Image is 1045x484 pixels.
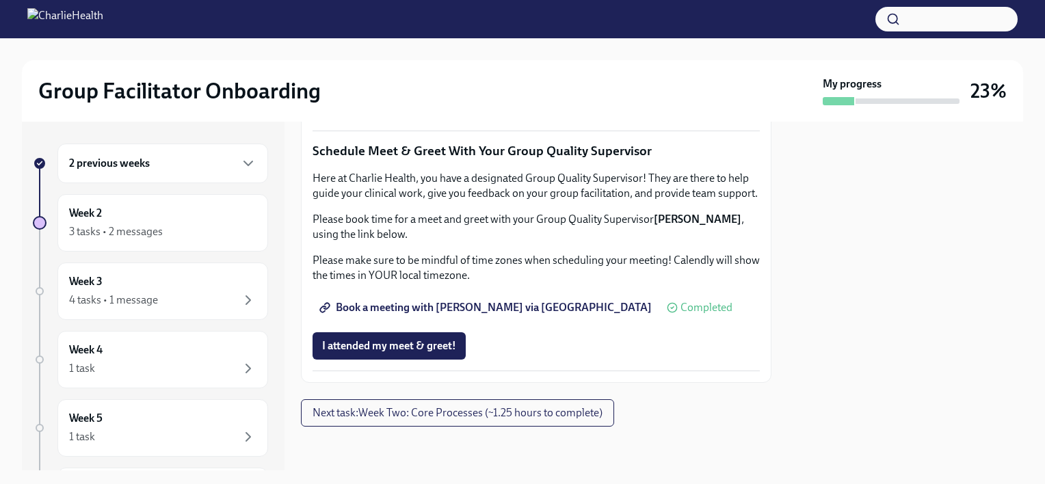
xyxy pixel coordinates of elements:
[313,171,760,201] p: Here at Charlie Health, you have a designated Group Quality Supervisor! They are there to help gu...
[69,429,95,444] div: 1 task
[33,399,268,457] a: Week 51 task
[27,8,103,30] img: CharlieHealth
[322,339,456,353] span: I attended my meet & greet!
[69,206,102,221] h6: Week 2
[301,399,614,427] button: Next task:Week Two: Core Processes (~1.25 hours to complete)
[69,361,95,376] div: 1 task
[69,293,158,308] div: 4 tasks • 1 message
[313,332,466,360] button: I attended my meet & greet!
[313,406,603,420] span: Next task : Week Two: Core Processes (~1.25 hours to complete)
[33,263,268,320] a: Week 34 tasks • 1 message
[33,331,268,388] a: Week 41 task
[38,77,321,105] h2: Group Facilitator Onboarding
[69,224,163,239] div: 3 tasks • 2 messages
[69,274,103,289] h6: Week 3
[322,301,652,314] span: Book a meeting with [PERSON_NAME] via [GEOGRAPHIC_DATA]
[69,156,150,171] h6: 2 previous weeks
[313,212,760,242] p: Please book time for a meet and greet with your Group Quality Supervisor , using the link below.
[69,411,103,426] h6: Week 5
[680,302,732,313] span: Completed
[33,194,268,252] a: Week 23 tasks • 2 messages
[313,294,661,321] a: Book a meeting with [PERSON_NAME] via [GEOGRAPHIC_DATA]
[69,342,103,358] h6: Week 4
[313,142,760,160] p: Schedule Meet & Greet With Your Group Quality Supervisor
[654,213,741,226] strong: [PERSON_NAME]
[57,144,268,183] div: 2 previous weeks
[823,77,882,92] strong: My progress
[970,79,1007,103] h3: 23%
[313,253,760,283] p: Please make sure to be mindful of time zones when scheduling your meeting! Calendly will show the...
